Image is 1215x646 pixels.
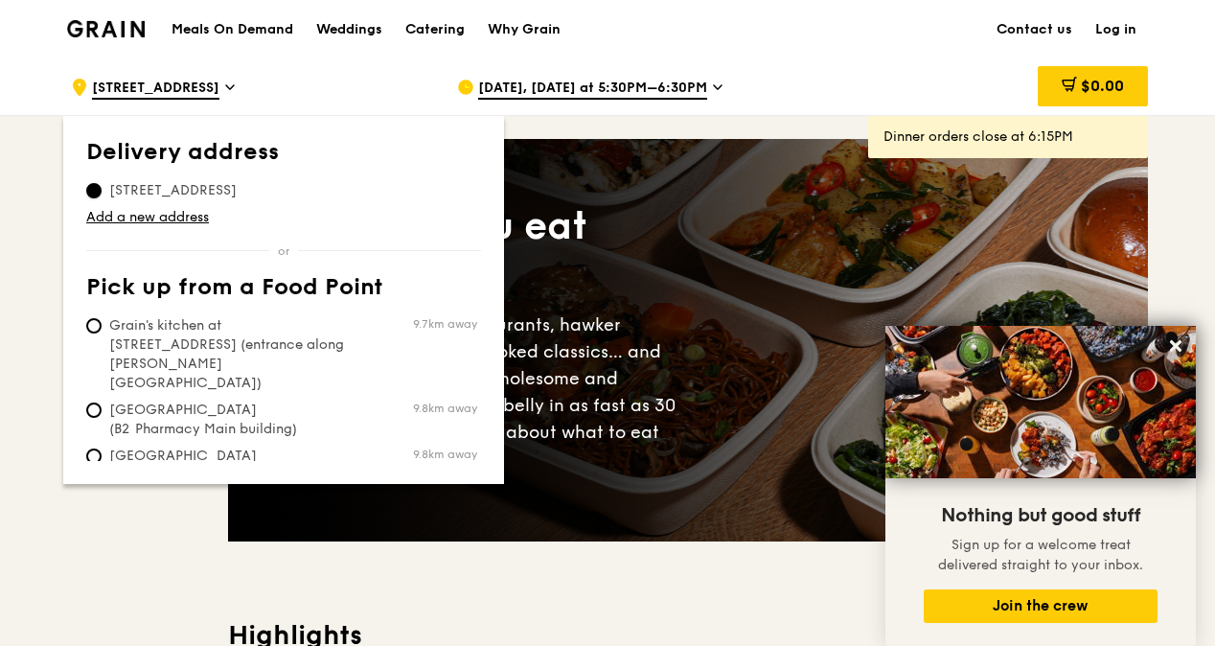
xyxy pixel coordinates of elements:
a: Contact us [985,1,1084,58]
a: Why Grain [476,1,572,58]
span: 9.8km away [413,447,477,462]
th: Delivery address [86,139,481,173]
a: Log in [1084,1,1148,58]
span: $0.00 [1081,77,1124,95]
div: Dinner orders close at 6:15PM [883,127,1133,147]
span: [STREET_ADDRESS] [86,181,260,200]
img: DSC07876-Edit02-Large.jpeg [885,326,1196,478]
span: 9.8km away [413,401,477,416]
a: Add a new address [86,208,481,227]
span: 9.7km away [413,316,477,332]
button: Close [1160,331,1191,361]
span: [DATE], [DATE] at 5:30PM–6:30PM [478,79,707,100]
a: Weddings [305,1,394,58]
span: [GEOGRAPHIC_DATA] (Level 1 [PERSON_NAME] block drop-off point) [86,447,372,504]
input: [GEOGRAPHIC_DATA] (B2 Pharmacy Main building)9.8km away [86,403,102,418]
input: Grain's kitchen at [STREET_ADDRESS] (entrance along [PERSON_NAME][GEOGRAPHIC_DATA])9.7km away [86,318,102,334]
div: Why Grain [488,1,561,58]
span: Nothing but good stuff [941,504,1140,527]
span: [STREET_ADDRESS] [92,79,219,100]
span: [GEOGRAPHIC_DATA] (B2 Pharmacy Main building) [86,401,372,439]
div: Weddings [316,1,382,58]
input: [STREET_ADDRESS] [86,183,102,198]
img: Grain [67,20,145,37]
a: Catering [394,1,476,58]
span: Sign up for a welcome treat delivered straight to your inbox. [938,537,1143,573]
th: Pick up from a Food Point [86,274,481,309]
h1: Meals On Demand [172,20,293,39]
button: Join the crew [924,589,1158,623]
span: Grain's kitchen at [STREET_ADDRESS] (entrance along [PERSON_NAME][GEOGRAPHIC_DATA]) [86,316,372,393]
input: [GEOGRAPHIC_DATA] (Level 1 [PERSON_NAME] block drop-off point)9.8km away [86,449,102,464]
div: Catering [405,1,465,58]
